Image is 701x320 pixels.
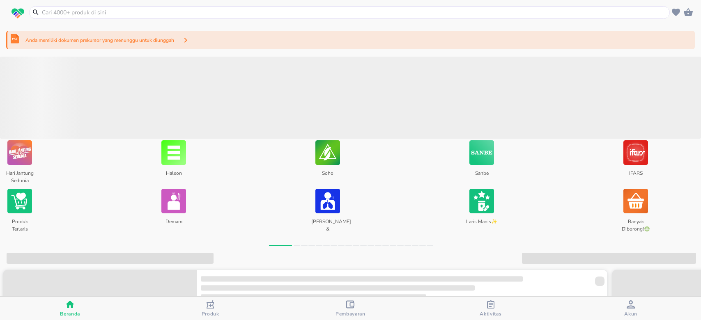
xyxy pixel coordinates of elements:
img: Demam [161,187,186,215]
button: Pembayaran [280,297,421,320]
p: Anda memiliki dokumen prekursor yang menunggu untuk diunggah [25,37,174,44]
span: Akun [624,311,637,317]
button: Akun [561,297,701,320]
button: Aktivitas [421,297,561,320]
img: Laris Manis✨ [469,187,494,215]
img: Sanbe [469,139,494,167]
p: Haleon [157,167,190,182]
p: Hari Jantung Sedunia [3,167,36,182]
img: IFARS [623,139,648,167]
p: [PERSON_NAME] & [MEDICAL_DATA] [311,215,344,231]
p: Demam [157,215,190,231]
img: logo_swiperx_s.bd005f3b.svg [11,8,24,19]
p: Laris Manis✨ [465,215,498,231]
span: Pembayaran [336,311,365,317]
img: Produk Terlaris [7,187,32,215]
span: Aktivitas [480,311,501,317]
p: Produk Terlaris [3,215,36,231]
img: Banyak Diborong!❇️ [623,187,648,215]
input: Cari 4000+ produk di sini [41,8,668,17]
img: Hari Jantung Sedunia [7,139,32,167]
img: Batuk & Flu [315,187,340,215]
img: prekursor-icon.04a7e01b.svg [11,34,19,43]
p: Soho [311,167,344,182]
img: Soho [315,139,340,167]
p: Sanbe [465,167,498,182]
span: Beranda [60,311,80,317]
p: Banyak Diborong!❇️ [619,215,652,231]
img: Haleon [161,139,186,167]
p: IFARS [619,167,652,182]
button: Produk [140,297,280,320]
span: Produk [202,311,219,317]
